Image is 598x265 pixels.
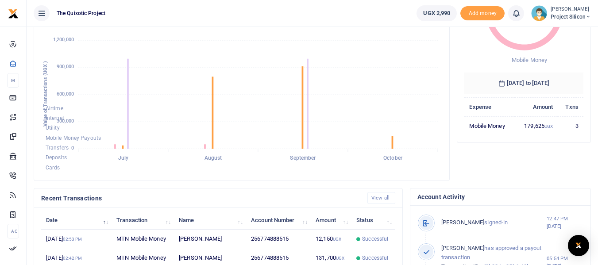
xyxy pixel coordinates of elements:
[464,116,515,135] td: Mobile Money
[441,245,484,251] span: [PERSON_NAME]
[460,6,505,21] span: Add money
[246,211,311,230] th: Account Number: activate to sort column ascending
[204,155,222,161] tspan: August
[551,13,591,21] span: Project Silicon
[46,135,101,141] span: Mobile Money Payouts
[8,8,19,19] img: logo-small
[53,37,74,43] tspan: 1,200,000
[351,211,395,230] th: Status: activate to sort column ascending
[46,155,67,161] span: Deposits
[46,145,69,151] span: Transfers
[558,97,583,116] th: Txns
[118,155,128,161] tspan: July
[512,57,547,63] span: Mobile Money
[71,145,74,151] tspan: 0
[558,116,583,135] td: 3
[460,9,505,16] a: Add money
[7,73,19,88] li: M
[531,5,547,21] img: profile-user
[568,235,589,256] div: Open Intercom Messenger
[41,230,112,249] td: [DATE]
[63,256,82,261] small: 02:42 PM
[41,211,112,230] th: Date: activate to sort column descending
[112,211,174,230] th: Transaction: activate to sort column ascending
[441,219,484,226] span: [PERSON_NAME]
[46,115,64,121] span: Internet
[311,230,351,249] td: 12,150
[413,5,460,21] li: Wallet ballance
[551,6,591,13] small: [PERSON_NAME]
[174,211,246,230] th: Name: activate to sort column ascending
[53,9,109,17] span: The Quixotic Project
[63,237,82,242] small: 02:53 PM
[417,192,583,202] h4: Account Activity
[460,6,505,21] li: Toup your wallet
[246,230,311,249] td: 256774888515
[531,5,591,21] a: profile-user [PERSON_NAME] Project Silicon
[57,91,74,97] tspan: 600,000
[7,224,19,238] li: Ac
[57,118,74,124] tspan: 300,000
[57,64,74,70] tspan: 900,000
[362,235,388,243] span: Successful
[174,230,246,249] td: [PERSON_NAME]
[46,125,60,131] span: Utility
[112,230,174,249] td: MTN Mobile Money
[41,193,360,203] h4: Recent Transactions
[290,155,316,161] tspan: September
[515,97,558,116] th: Amount
[46,165,60,171] span: Cards
[544,124,553,129] small: UGX
[46,105,63,111] span: Airtime
[441,218,547,227] p: signed-in
[423,9,450,18] span: UGX 2,990
[42,61,48,127] text: Value of Transactions (UGX )
[515,116,558,135] td: 179,625
[367,192,395,204] a: View all
[8,10,19,16] a: logo-small logo-large logo-large
[383,155,403,161] tspan: October
[417,5,457,21] a: UGX 2,990
[311,211,351,230] th: Amount: activate to sort column ascending
[333,237,341,242] small: UGX
[464,97,515,116] th: Expense
[464,73,583,94] h6: [DATE] to [DATE]
[547,215,583,230] small: 12:47 PM [DATE]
